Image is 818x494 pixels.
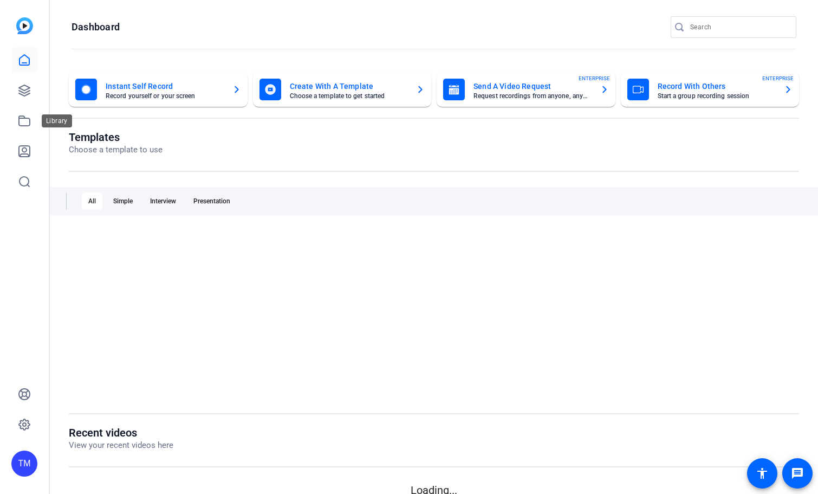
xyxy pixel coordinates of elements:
mat-card-subtitle: Choose a template to get started [290,93,408,99]
span: ENTERPRISE [579,74,610,82]
div: Interview [144,193,183,210]
img: blue-gradient.svg [16,17,33,34]
p: Choose a template to use [69,144,163,156]
div: Library [42,114,72,127]
button: Instant Self RecordRecord yourself or your screen [69,72,248,107]
mat-card-title: Instant Self Record [106,80,224,93]
div: Presentation [187,193,237,210]
button: Create With A TemplateChoose a template to get started [253,72,432,107]
mat-card-subtitle: Record yourself or your screen [106,93,224,99]
mat-card-title: Send A Video Request [473,80,592,93]
p: View your recent videos here [69,439,173,452]
mat-card-subtitle: Start a group recording session [658,93,776,99]
span: ENTERPRISE [762,74,794,82]
h1: Recent videos [69,426,173,439]
div: Simple [107,193,139,210]
button: Record With OthersStart a group recording sessionENTERPRISE [621,72,800,107]
div: All [82,193,102,210]
mat-card-title: Record With Others [658,80,776,93]
mat-card-subtitle: Request recordings from anyone, anywhere [473,93,592,99]
input: Search [690,21,788,34]
h1: Templates [69,131,163,144]
mat-icon: message [791,467,804,480]
div: TM [11,451,37,477]
h1: Dashboard [72,21,120,34]
mat-card-title: Create With A Template [290,80,408,93]
button: Send A Video RequestRequest recordings from anyone, anywhereENTERPRISE [437,72,615,107]
mat-icon: accessibility [756,467,769,480]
